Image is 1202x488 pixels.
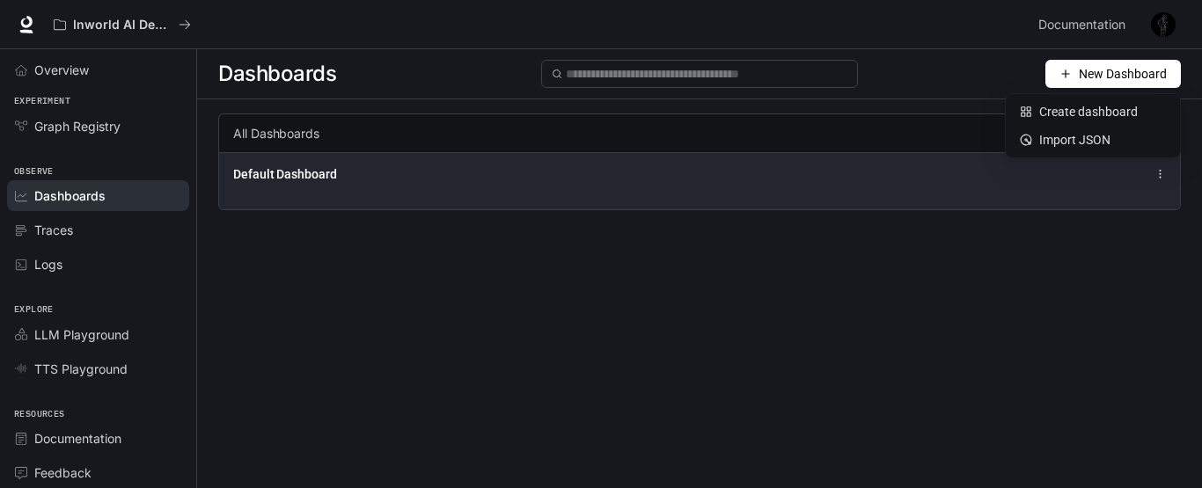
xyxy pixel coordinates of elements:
[34,325,129,344] span: LLM Playground
[46,7,199,42] button: All workspaces
[34,463,92,482] span: Feedback
[1031,7,1139,42] a: Documentation
[1079,64,1167,84] span: New Dashboard
[7,353,189,384] a: TTS Playground
[1146,7,1181,42] button: User avatar
[7,457,189,488] a: Feedback
[34,429,121,448] span: Documentation
[7,249,189,280] a: Logs
[1045,60,1181,88] button: New Dashboard
[7,111,189,142] a: Graph Registry
[218,56,336,91] span: Dashboards
[73,18,172,33] p: Inworld AI Demos
[7,55,189,85] a: Overview
[1038,14,1125,36] span: Documentation
[1020,130,1166,149] div: Import JSON
[233,165,337,183] a: Default Dashboard
[34,117,121,135] span: Graph Registry
[34,186,106,205] span: Dashboards
[1151,12,1176,37] img: User avatar
[34,221,73,239] span: Traces
[34,360,128,378] span: TTS Playground
[7,180,189,211] a: Dashboards
[1020,102,1166,121] div: Create dashboard
[233,125,319,142] span: All Dashboards
[7,423,189,454] a: Documentation
[7,319,189,350] a: LLM Playground
[34,61,89,79] span: Overview
[34,255,62,273] span: Logs
[7,215,189,245] a: Traces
